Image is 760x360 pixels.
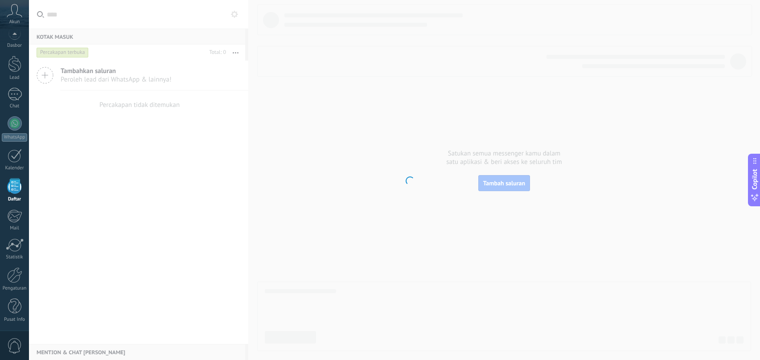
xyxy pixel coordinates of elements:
[750,169,759,190] span: Copilot
[2,133,27,142] div: WhatsApp
[2,317,28,323] div: Pusat Info
[2,165,28,171] div: Kalender
[2,286,28,291] div: Pengaturan
[2,196,28,202] div: Daftar
[2,75,28,81] div: Lead
[2,225,28,231] div: Mail
[9,19,20,25] span: Akun
[2,254,28,260] div: Statistik
[2,43,28,49] div: Dasbor
[2,103,28,109] div: Chat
